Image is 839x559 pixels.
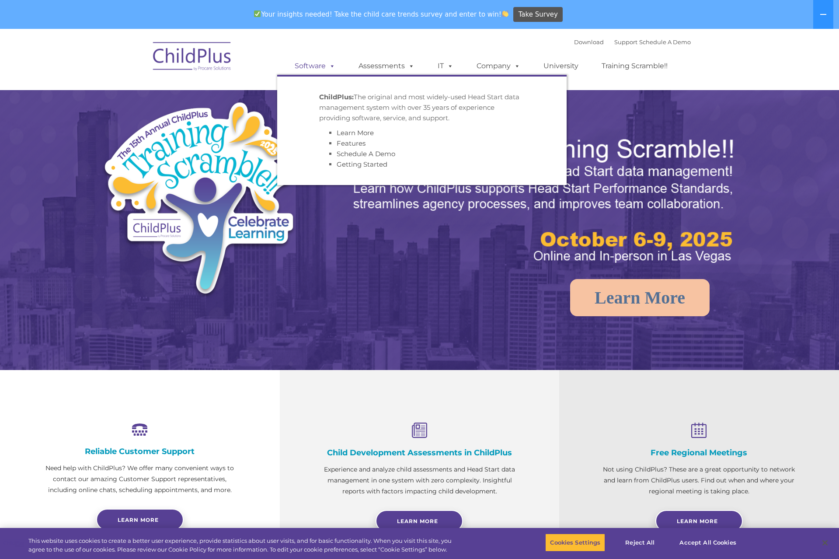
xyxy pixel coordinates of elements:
a: Schedule A Demo [337,150,395,158]
p: Not using ChildPlus? These are a great opportunity to network and learn from ChildPlus users. Fin... [603,464,795,497]
h4: Child Development Assessments in ChildPlus [324,448,516,458]
a: Training Scramble!! [593,57,676,75]
button: Cookies Settings [545,534,605,552]
a: Assessments [350,57,423,75]
span: Take Survey [519,7,558,22]
a: University [535,57,587,75]
span: Phone number [122,94,159,100]
p: Experience and analyze child assessments and Head Start data management in one system with zero c... [324,464,516,497]
span: Learn More [397,518,438,524]
strong: ChildPlus: [319,93,354,101]
a: Take Survey [513,7,563,22]
a: Learn More [376,510,463,532]
a: Learn more [96,509,184,531]
p: Need help with ChildPlus? We offer many convenient ways to contact our amazing Customer Support r... [44,463,236,496]
img: ✅ [254,10,261,17]
a: Company [468,57,529,75]
img: ChildPlus by Procare Solutions [149,36,236,80]
div: This website uses cookies to create a better user experience, provide statistics about user visit... [28,537,461,554]
a: Learn More [337,129,374,137]
a: IT [429,57,462,75]
p: The original and most widely-used Head Start data management system with over 35 years of experie... [319,92,525,123]
a: Learn More [570,279,710,316]
span: Your insights needed! Take the child care trends survey and enter to win! [251,6,512,23]
font: | [574,38,691,45]
a: Getting Started [337,160,387,168]
a: Software [286,57,344,75]
button: Reject All [613,534,667,552]
img: 👏 [502,10,508,17]
h4: Reliable Customer Support [44,447,236,456]
a: Features [337,139,366,147]
button: Close [815,533,835,552]
a: Schedule A Demo [639,38,691,45]
a: Download [574,38,604,45]
a: Support [614,38,637,45]
a: Learn More [655,510,743,532]
span: Learn More [677,518,718,524]
span: Last name [122,58,148,64]
h4: Free Regional Meetings [603,448,795,458]
span: Learn more [118,517,159,523]
button: Accept All Cookies [675,534,741,552]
